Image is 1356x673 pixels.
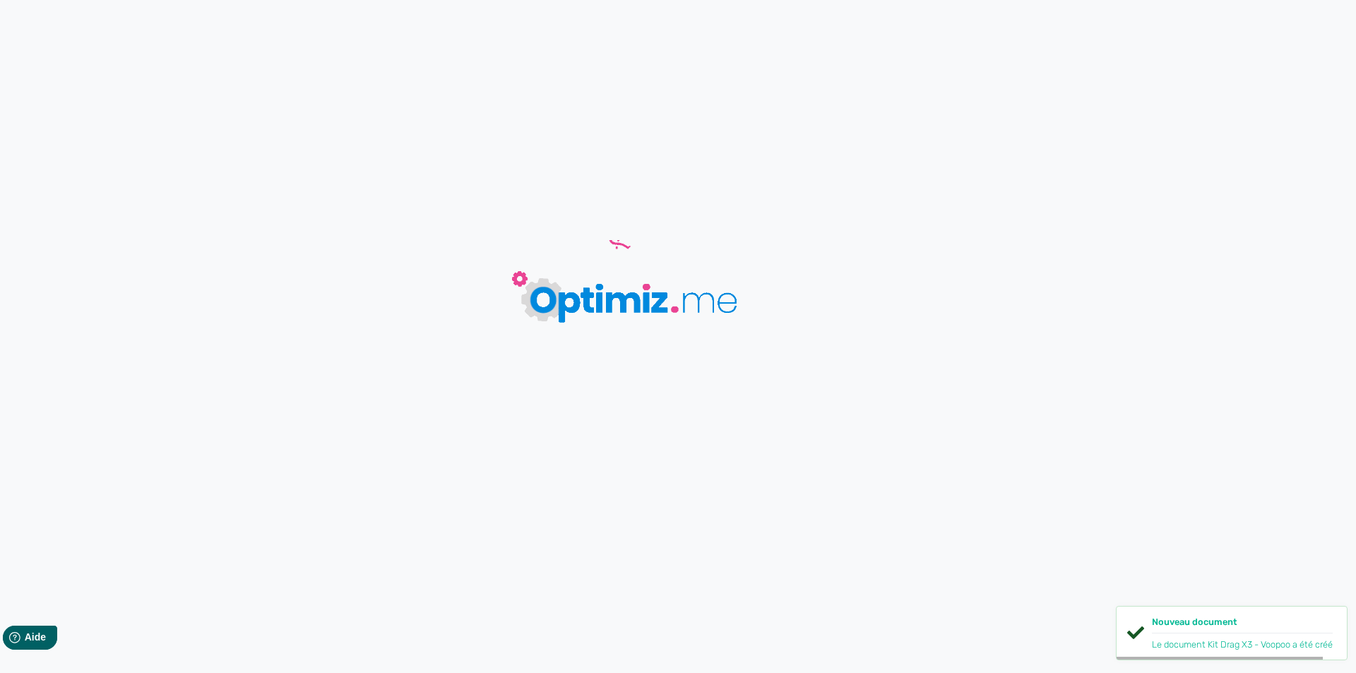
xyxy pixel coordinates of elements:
[1152,638,1333,651] div: Le document Kit Drag X3 - Voopoo a été créé
[475,236,792,355] img: loader-big-blue.gif
[1152,615,1333,633] div: Nouveau document
[72,11,93,23] span: Aide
